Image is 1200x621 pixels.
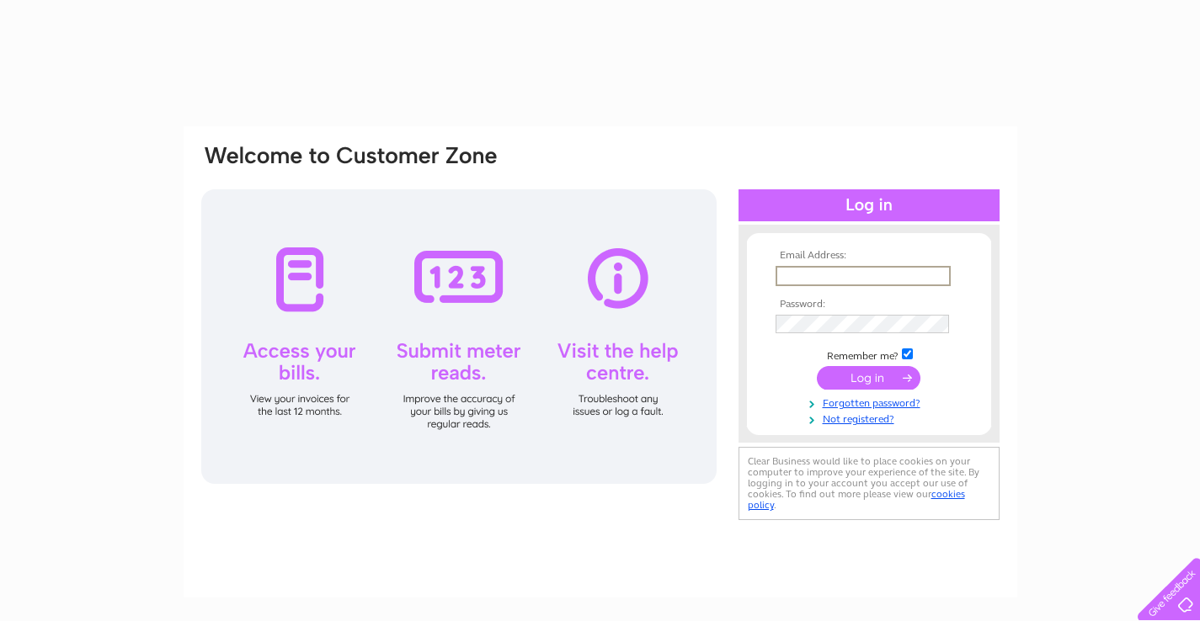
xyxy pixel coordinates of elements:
input: Submit [817,366,920,390]
td: Remember me? [771,346,967,363]
th: Password: [771,299,967,310]
a: cookies policy [748,488,965,511]
a: Forgotten password? [776,394,967,410]
th: Email Address: [771,250,967,262]
div: Clear Business would like to place cookies on your computer to improve your experience of the sit... [739,447,1000,520]
a: Not registered? [776,410,967,426]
